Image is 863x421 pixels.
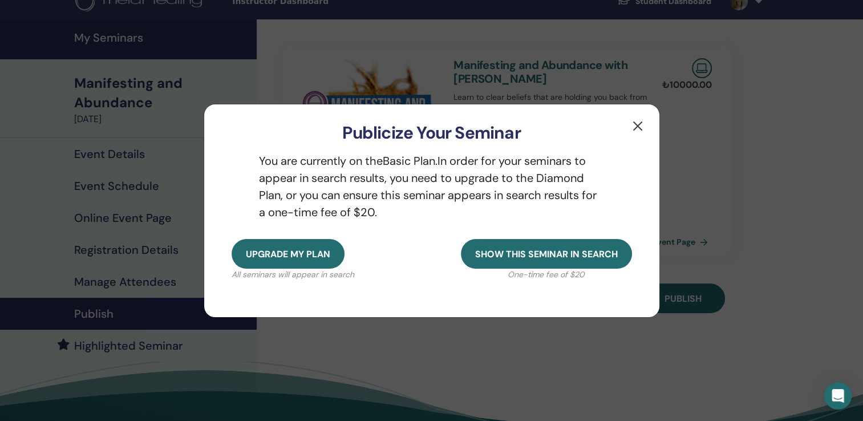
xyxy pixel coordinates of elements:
[232,152,632,221] p: You are currently on the Basic Plan. In order for your seminars to appear in search results, you ...
[475,248,618,260] span: Show this seminar in search
[232,269,354,281] p: All seminars will appear in search
[222,123,641,143] h3: Publicize Your Seminar
[246,248,330,260] span: Upgrade my plan
[461,239,632,269] button: Show this seminar in search
[824,382,852,410] div: Open Intercom Messenger
[461,269,632,281] p: One-time fee of $20
[232,239,345,269] button: Upgrade my plan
